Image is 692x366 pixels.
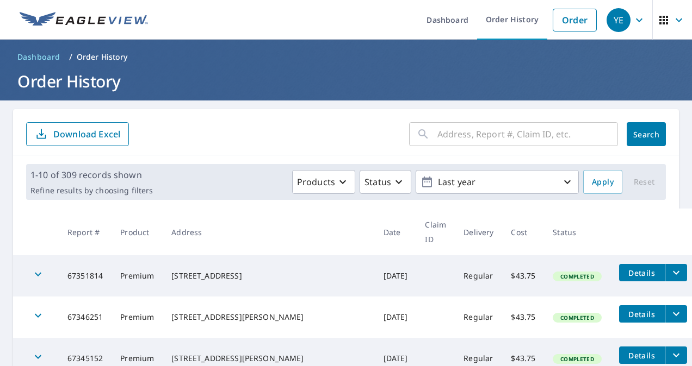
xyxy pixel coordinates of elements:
[619,264,665,281] button: detailsBtn-67351814
[375,296,417,338] td: [DATE]
[17,52,60,62] span: Dashboard
[665,264,687,281] button: filesDropdownBtn-67351814
[455,209,502,255] th: Delivery
[375,209,417,255] th: Date
[502,209,544,255] th: Cost
[619,346,665,364] button: detailsBtn-67345152
[69,51,72,64] li: /
[171,312,366,323] div: [STREET_ADDRESS][PERSON_NAME]
[30,168,153,181] p: 1-10 of 309 records shown
[554,355,600,363] span: Completed
[53,128,120,140] p: Download Excel
[626,350,658,361] span: Details
[59,255,112,296] td: 67351814
[26,122,129,146] button: Download Excel
[364,175,391,188] p: Status
[592,175,614,189] span: Apply
[297,175,335,188] p: Products
[553,9,597,31] a: Order
[292,170,355,194] button: Products
[171,353,366,364] div: [STREET_ADDRESS][PERSON_NAME]
[112,209,163,255] th: Product
[30,186,153,195] p: Refine results by choosing filters
[502,296,544,338] td: $43.75
[20,12,148,28] img: EV Logo
[554,314,600,321] span: Completed
[13,70,679,92] h1: Order History
[502,255,544,296] td: $43.75
[619,305,665,323] button: detailsBtn-67346251
[455,255,502,296] td: Regular
[665,305,687,323] button: filesDropdownBtn-67346251
[437,119,618,149] input: Address, Report #, Claim ID, etc.
[627,122,666,146] button: Search
[626,309,658,319] span: Details
[665,346,687,364] button: filesDropdownBtn-67345152
[360,170,411,194] button: Status
[416,209,455,255] th: Claim ID
[554,273,600,280] span: Completed
[607,8,631,32] div: YE
[59,296,112,338] td: 67346251
[434,173,561,192] p: Last year
[59,209,112,255] th: Report #
[375,255,417,296] td: [DATE]
[626,268,658,278] span: Details
[171,270,366,281] div: [STREET_ADDRESS]
[455,296,502,338] td: Regular
[163,209,374,255] th: Address
[112,296,163,338] td: Premium
[77,52,128,62] p: Order History
[635,129,657,140] span: Search
[416,170,579,194] button: Last year
[13,48,65,66] a: Dashboard
[13,48,679,66] nav: breadcrumb
[544,209,610,255] th: Status
[112,255,163,296] td: Premium
[583,170,622,194] button: Apply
